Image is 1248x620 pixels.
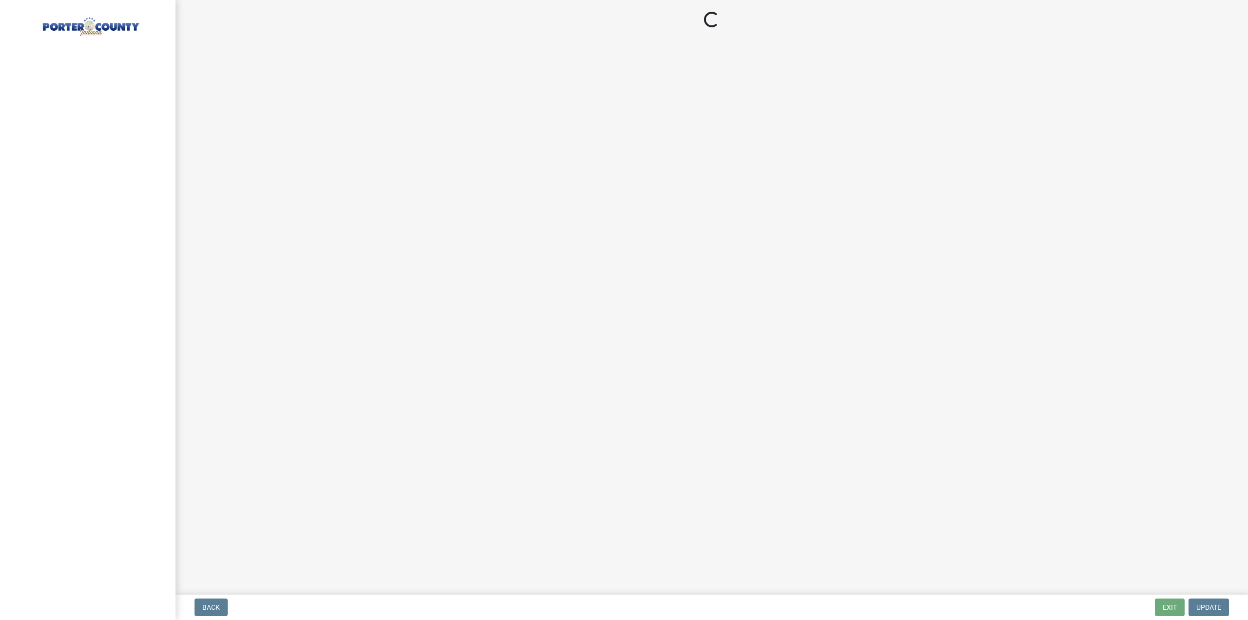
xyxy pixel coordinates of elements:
[1196,603,1221,611] span: Update
[1155,599,1185,616] button: Exit
[1189,599,1229,616] button: Update
[19,10,160,38] img: Porter County, Indiana
[202,603,220,611] span: Back
[195,599,228,616] button: Back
